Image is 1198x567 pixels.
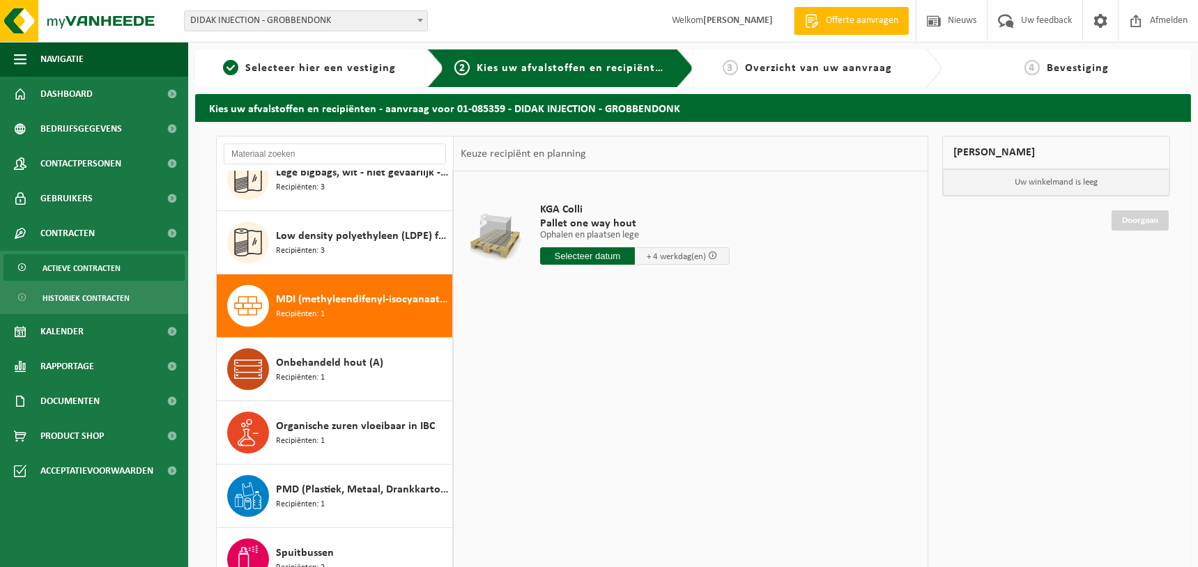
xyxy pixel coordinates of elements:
div: [PERSON_NAME] [942,136,1170,169]
span: Low density polyethyleen (LDPE) folie, los, naturel [276,228,449,244]
span: Selecteer hier een vestiging [245,63,396,74]
span: Offerte aanvragen [822,14,902,28]
p: Ophalen en plaatsen lege [540,231,730,240]
h2: Kies uw afvalstoffen en recipiënten - aanvraag voor 01-085359 - DIDAK INJECTION - GROBBENDONK [195,94,1191,121]
span: Navigatie [40,42,84,77]
button: Organische zuren vloeibaar in IBC Recipiënten: 1 [217,401,453,465]
p: Uw winkelmand is leeg [943,169,1169,196]
span: Acceptatievoorwaarden [40,453,153,488]
span: Recipiënten: 1 [276,308,325,321]
span: Kies uw afvalstoffen en recipiënten [477,63,668,74]
span: DIDAK INJECTION - GROBBENDONK [184,10,428,31]
span: Rapportage [40,349,94,384]
span: DIDAK INJECTION - GROBBENDONK [185,11,427,31]
button: PMD (Plastiek, Metaal, Drankkartons) (bedrijven) Recipiënten: 1 [217,465,453,528]
span: Organische zuren vloeibaar in IBC [276,418,435,435]
span: + 4 werkdag(en) [647,252,706,261]
span: 4 [1024,60,1040,75]
button: Low density polyethyleen (LDPE) folie, los, naturel Recipiënten: 3 [217,211,453,274]
a: Doorgaan [1112,210,1169,231]
span: Bedrijfsgegevens [40,111,122,146]
span: Spuitbussen [276,545,334,561]
span: Actieve contracten [43,255,121,281]
span: Bevestiging [1047,63,1109,74]
span: Pallet one way hout [540,217,730,231]
a: Actieve contracten [3,254,185,281]
span: Overzicht van uw aanvraag [745,63,892,74]
span: Historiek contracten [43,285,130,311]
span: Contracten [40,216,95,251]
span: Recipiënten: 1 [276,371,325,385]
button: MDI (methyleendifenyl-isocyanaat) in kleinverpakking Recipiënten: 1 [217,274,453,338]
span: 1 [223,60,238,75]
span: Contactpersonen [40,146,121,181]
span: 3 [723,60,738,75]
span: Dashboard [40,77,93,111]
div: Keuze recipiënt en planning [454,137,593,171]
input: Materiaal zoeken [224,143,446,164]
strong: [PERSON_NAME] [703,15,773,26]
button: Onbehandeld hout (A) Recipiënten: 1 [217,338,453,401]
span: Onbehandeld hout (A) [276,355,383,371]
span: Lege bigbags, wit - niet gevaarlijk - los [276,164,449,181]
span: Recipiënten: 1 [276,435,325,448]
span: Product Shop [40,419,104,453]
a: Historiek contracten [3,284,185,311]
span: 2 [454,60,470,75]
span: Recipiënten: 3 [276,181,325,194]
span: Recipiënten: 1 [276,498,325,511]
a: Offerte aanvragen [794,7,909,35]
button: Lege bigbags, wit - niet gevaarlijk - los Recipiënten: 3 [217,148,453,211]
span: Recipiënten: 3 [276,244,325,258]
span: Documenten [40,384,100,419]
span: Kalender [40,314,84,349]
input: Selecteer datum [540,247,635,265]
span: KGA Colli [540,203,730,217]
a: 1Selecteer hier een vestiging [202,60,416,77]
span: PMD (Plastiek, Metaal, Drankkartons) (bedrijven) [276,481,449,498]
span: Gebruikers [40,181,93,216]
span: MDI (methyleendifenyl-isocyanaat) in kleinverpakking [276,291,449,308]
